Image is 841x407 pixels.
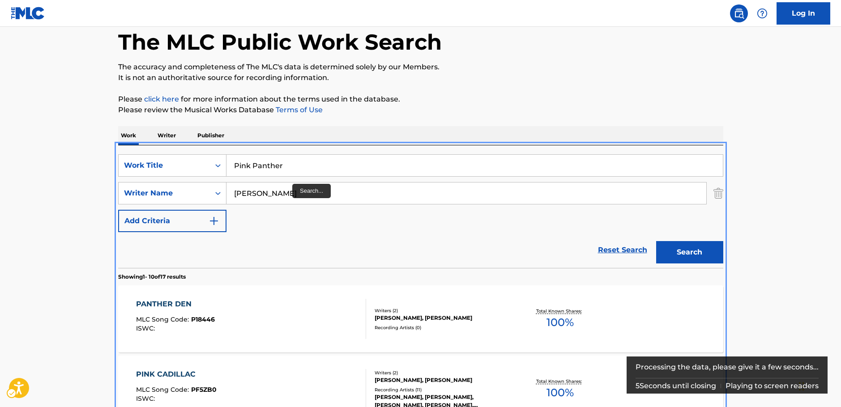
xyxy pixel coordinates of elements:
[546,314,574,331] span: 100 %
[118,273,186,281] p: Showing 1 - 10 of 17 results
[118,154,723,268] form: Search Form
[136,369,217,380] div: PINK CADILLAC
[124,160,205,171] div: Work Title
[226,155,723,176] input: Search...
[118,105,723,115] p: Please review the Musical Works Database
[210,155,226,176] div: On
[636,356,819,378] div: Processing the data, please give it a few seconds...
[118,72,723,83] p: It is not an authoritative source for recording information.
[209,216,219,226] img: 9d2ae6d4665cec9f34b9.svg
[136,324,157,332] span: ISWC :
[546,385,574,401] span: 100 %
[11,7,45,20] img: MLC Logo
[375,324,510,331] div: Recording Artists ( 0 )
[195,126,227,145] p: Publisher
[155,126,179,145] p: Writer
[226,182,706,204] input: Search...
[191,315,215,323] span: P18446
[136,394,157,403] span: ISWC :
[536,308,584,314] p: Total Known Shares:
[375,376,510,384] div: [PERSON_NAME], [PERSON_NAME]
[375,386,510,393] div: Recording Artists ( 11 )
[593,240,652,260] a: Reset Search
[734,8,744,19] img: search
[118,94,723,105] p: Please for more information about the terms used in the database.
[118,126,139,145] p: Work
[274,106,323,114] a: Terms of Use
[144,95,179,103] a: click here
[136,386,191,394] span: MLC Song Code :
[118,210,226,232] button: Add Criteria
[536,378,584,385] p: Total Known Shares:
[118,29,442,55] h1: The MLC Public Work Search
[118,62,723,72] p: The accuracy and completeness of The MLC's data is determined solely by our Members.
[375,314,510,322] div: [PERSON_NAME], [PERSON_NAME]
[124,188,205,199] div: Writer Name
[136,315,191,323] span: MLC Song Code :
[713,182,723,204] img: Delete Criterion
[118,285,723,352] a: PANTHER DENMLC Song Code:P18446ISWC:Writers (2)[PERSON_NAME], [PERSON_NAME]Recording Artists (0)T...
[210,182,226,204] div: On
[191,386,217,394] span: PF5ZB0
[375,307,510,314] div: Writers ( 2 )
[375,369,510,376] div: Writers ( 2 )
[777,2,830,25] a: Log In
[636,382,640,390] span: 5
[136,299,215,309] div: PANTHER DEN
[656,241,723,263] button: Search
[757,8,768,19] img: help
